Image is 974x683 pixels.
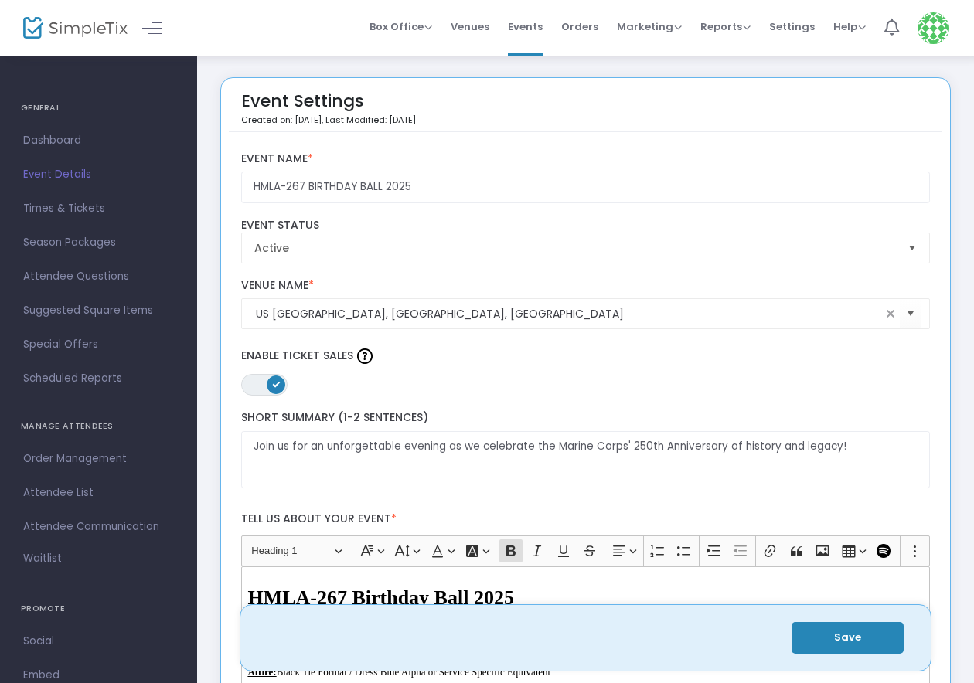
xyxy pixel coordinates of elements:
span: Orders [561,7,598,46]
span: Event Details [23,165,174,185]
span: Scheduled Reports [23,369,174,389]
label: Event Status [241,219,931,233]
h4: GENERAL [21,93,176,124]
span: Waitlist [23,551,62,566]
span: Season Packages [23,233,174,253]
span: Suggested Square Items [23,301,174,321]
span: ON [272,380,280,388]
button: Select [901,233,923,263]
span: Venues [451,7,489,46]
span: Order Management [23,449,174,469]
span: Short Summary (1-2 Sentences) [241,409,428,425]
div: Editor toolbar [241,535,931,566]
span: Dashboard [23,131,174,151]
span: Heading 1 [251,542,332,560]
button: Select [900,298,921,330]
label: Venue Name [241,279,931,293]
h4: MANAGE ATTENDEES [21,411,176,442]
span: Black Tie Formal / Dress Blue Alpha or Service Specific Equivalent [247,666,550,678]
p: Created on: [DATE] [241,114,416,127]
u: Attire: [247,666,276,678]
label: Enable Ticket Sales [241,345,931,368]
span: Events [508,7,543,46]
h4: PROMOTE [21,593,176,624]
span: Special Offers [23,335,174,355]
button: Save [792,622,904,654]
span: , Last Modified: [DATE] [322,114,416,126]
span: Active [254,240,896,256]
label: Tell us about your event [233,504,938,535]
span: Attendee Questions [23,267,174,287]
label: Event Name [241,152,931,166]
span: Social [23,631,174,651]
button: Heading 1 [244,539,349,563]
span: Attendee List [23,483,174,503]
span: Marketing [617,19,682,34]
span: Reports [700,19,751,34]
span: Attendee Communication [23,517,174,537]
span: Box Office [370,19,432,34]
span: Times & Tickets [23,199,174,219]
span: clear [881,304,900,323]
strong: HMLA-267 Birthday Ball 2025 [247,586,514,609]
input: Enter Event Name [241,172,931,203]
span: Help [833,19,866,34]
div: Event Settings [241,86,416,131]
input: Select Venue [256,306,882,322]
span: Settings [769,7,815,46]
img: question-mark [357,348,373,364]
